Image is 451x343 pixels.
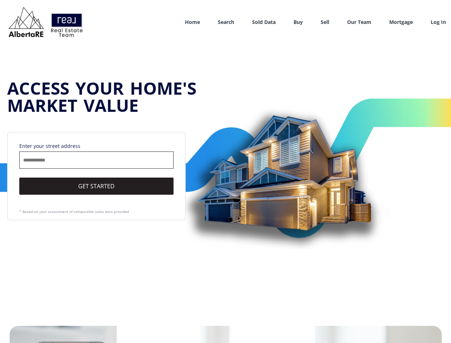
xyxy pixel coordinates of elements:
button: Get started [19,178,174,195]
p: * Based on your assessment of comparable sales data provided [19,209,174,214]
a: Home [185,19,200,25]
a: Log In [431,19,446,26]
a: Buy [294,19,303,25]
a: Sold Data [252,19,276,25]
img: Logo [5,5,86,39]
a: Our Team [347,19,371,25]
a: Search [218,19,234,25]
label: Enter your street address [19,143,80,150]
a: Mortgage [389,19,413,25]
h1: Access Your Home's Market Value [7,80,221,114]
a: Sell [321,19,329,25]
